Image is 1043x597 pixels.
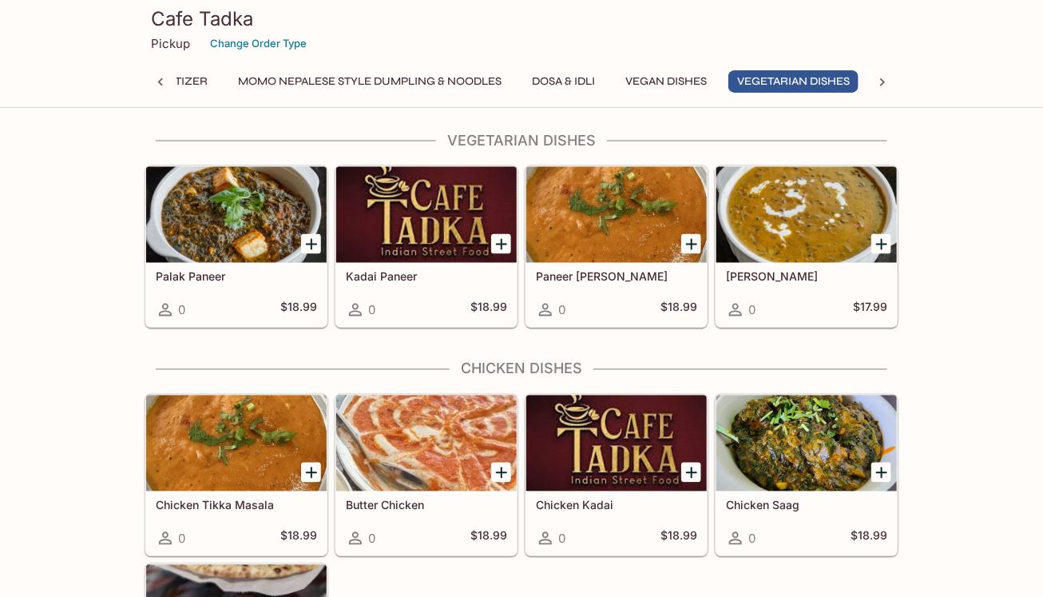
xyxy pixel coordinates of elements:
div: Butter Chicken [336,396,517,492]
button: Change Order Type [203,31,314,56]
h4: Vegetarian Dishes [145,132,898,149]
h4: Chicken Dishes [145,360,898,378]
span: 0 [368,531,375,547]
a: Chicken Tikka Masala0$18.99 [145,395,327,556]
span: 0 [368,303,375,318]
button: Vegetarian Dishes [728,70,859,93]
h5: Chicken Tikka Masala [156,499,317,512]
button: Add Chicken Tikka Masala [301,463,321,483]
h5: $18.99 [470,529,507,548]
a: [PERSON_NAME]0$17.99 [716,166,898,328]
a: Paneer [PERSON_NAME]0$18.99 [525,166,708,328]
h5: $18.99 [280,300,317,320]
div: Kadai Paneer [336,167,517,263]
h5: Kadai Paneer [346,270,507,284]
button: Add Palak Paneer [301,234,321,254]
h5: $18.99 [470,300,507,320]
h5: $18.99 [660,300,697,320]
h5: $18.99 [280,529,317,548]
h5: $18.99 [851,529,887,548]
span: 0 [748,531,755,547]
p: Pickup [151,36,190,51]
div: Paneer Tikka Masala [526,167,707,263]
h5: Paneer [PERSON_NAME] [536,270,697,284]
span: 0 [558,303,565,318]
h5: [PERSON_NAME] [726,270,887,284]
h5: Chicken Kadai [536,499,697,512]
h5: Palak Paneer [156,270,317,284]
button: Vegan Dishes [617,70,716,93]
span: 0 [748,303,755,318]
a: Kadai Paneer0$18.99 [335,166,518,328]
h5: $18.99 [660,529,697,548]
div: Palak Paneer [146,167,327,263]
button: Momo Nepalese Style Dumpling & Noodles [229,70,510,93]
span: 0 [178,531,185,547]
div: Daal Makhani [716,167,897,263]
button: Add Daal Makhani [871,234,891,254]
a: Chicken Saag0$18.99 [716,395,898,556]
button: Add Kadai Paneer [491,234,511,254]
div: Chicken Saag [716,396,897,492]
h5: $17.99 [853,300,887,320]
h3: Cafe Tadka [151,6,892,31]
button: Add Chicken Kadai [681,463,701,483]
button: Add Chicken Saag [871,463,891,483]
div: Chicken Kadai [526,396,707,492]
button: Appetizer [137,70,216,93]
h5: Butter Chicken [346,499,507,512]
a: Chicken Kadai0$18.99 [525,395,708,556]
div: Chicken Tikka Masala [146,396,327,492]
button: Add Paneer Tikka Masala [681,234,701,254]
button: Add Butter Chicken [491,463,511,483]
h5: Chicken Saag [726,499,887,512]
span: 0 [558,531,565,547]
a: Butter Chicken0$18.99 [335,395,518,556]
button: Dosa & Idli [523,70,604,93]
a: Palak Paneer0$18.99 [145,166,327,328]
span: 0 [178,303,185,318]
